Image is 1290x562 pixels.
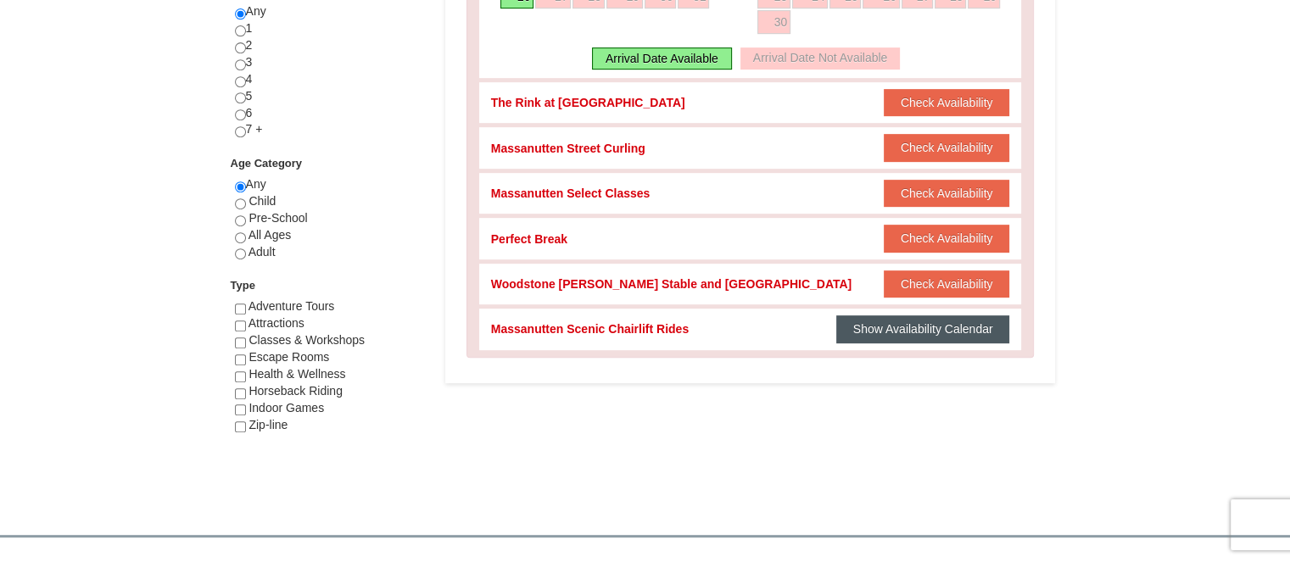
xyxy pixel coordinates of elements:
[884,270,1010,298] button: Check Availability
[491,94,685,111] div: The Rink at [GEOGRAPHIC_DATA]
[231,157,303,170] strong: Age Category
[249,418,288,431] span: Zip-line
[884,180,1010,207] button: Check Availability
[249,316,304,330] span: Attractions
[235,3,424,155] div: Any 1 2 3 4 5 6 7 +
[249,350,329,364] span: Escape Rooms
[491,275,852,292] div: Woodstone [PERSON_NAME] Stable and [GEOGRAPHIC_DATA]
[491,185,651,202] div: Massanutten Select Classes
[231,279,255,292] strong: Type
[249,333,365,347] span: Classes & Workshops
[884,134,1010,161] button: Check Availability
[249,194,276,208] span: Child
[592,47,732,70] div: Arrival Date Available
[249,367,345,381] span: Health & Wellness
[491,140,645,157] div: Massanutten Street Curling
[235,176,424,277] div: Any
[249,211,307,225] span: Pre-School
[757,10,790,34] a: 30
[249,401,324,415] span: Indoor Games
[249,228,292,242] span: All Ages
[836,315,1010,342] button: Show Availability Calendar
[884,89,1010,116] button: Check Availability
[740,47,900,70] div: Arrival Date Not Available
[884,225,1010,252] button: Check Availability
[249,245,276,259] span: Adult
[249,299,335,313] span: Adventure Tours
[491,231,567,248] div: Perfect Break
[249,384,343,398] span: Horseback Riding
[491,320,689,337] div: Massanutten Scenic Chairlift Rides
